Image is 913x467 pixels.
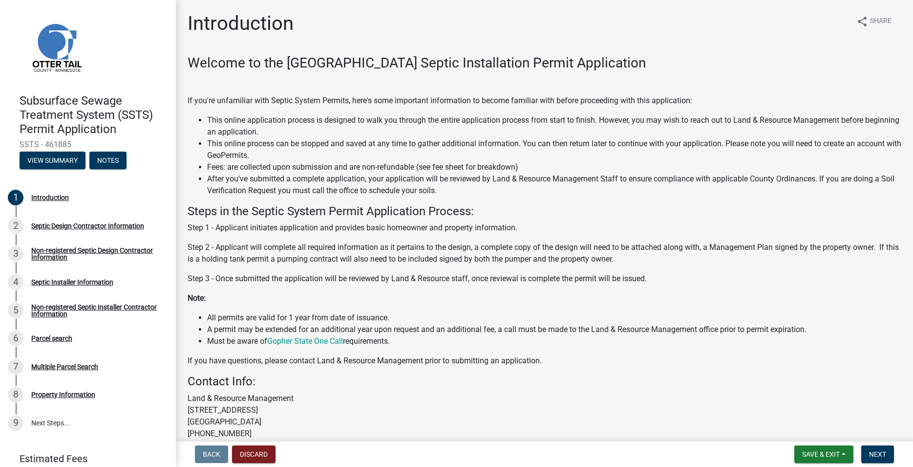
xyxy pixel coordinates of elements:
span: Back [203,450,220,458]
button: Next [861,445,894,463]
div: 4 [8,274,23,290]
div: 3 [8,246,23,262]
p: Step 3 - Once submitted the application will be reviewed by Land & Resource staff, once reviewal ... [188,273,901,285]
div: Septic Design Contractor Information [31,222,144,229]
img: Otter Tail County, Minnesota [20,10,93,84]
div: Multiple Parcel Search [31,363,98,370]
li: After you've submitted a complete application, your application will be reviewed by Land & Resour... [207,173,901,197]
div: Parcel search [31,335,72,342]
div: Property Information [31,391,95,398]
li: Must be aware of requirements. [207,335,901,347]
h4: Steps in the Septic System Permit Application Process: [188,204,901,219]
h1: Introduction [188,12,294,35]
i: share [856,16,868,27]
div: 5 [8,303,23,318]
p: Land & Resource Management [STREET_ADDRESS] [GEOGRAPHIC_DATA] [PHONE_NUMBER] [188,393,901,451]
button: View Summary [20,152,85,169]
li: All permits are valid for 1 year from date of issuance. [207,312,901,324]
wm-modal-confirm: Notes [89,157,127,165]
strong: Note: [188,293,206,303]
li: A permit may be extended for an additional year upon request and an additional fee, a call must b... [207,324,901,335]
div: Introduction [31,194,69,201]
button: Discard [232,445,276,463]
div: 1 [8,190,23,205]
span: Save & Exit [802,450,840,458]
button: Save & Exit [794,445,853,463]
div: Non-registered Septic Design Contractor Information [31,247,160,261]
div: Non-registered Septic Installer Contractor Information [31,304,160,317]
p: Step 1 - Applicant initiates application and provides basic homeowner and property information. [188,222,901,234]
li: Fees: are collected upon submission and are non-refundable (see fee sheet for breakdown) [207,161,901,173]
div: 9 [8,415,23,431]
li: This online application process is designed to walk you through the entire application process fr... [207,114,901,138]
span: Share [870,16,892,27]
button: Back [195,445,228,463]
button: Notes [89,152,127,169]
p: Step 2 - Applicant will complete all required information as it pertains to the design, a complet... [188,242,901,265]
div: 2 [8,218,23,234]
button: shareShare [849,12,899,31]
li: This online process can be stopped and saved at any time to gather additional information. You ca... [207,138,901,161]
div: 8 [8,387,23,402]
div: Septic Installer Information [31,279,113,286]
p: If you have questions, please contact Land & Resource Management prior to submitting an application. [188,355,901,367]
span: Next [869,450,886,458]
div: 6 [8,331,23,346]
span: SSTS - 461885 [20,140,156,149]
h4: Subsurface Sewage Treatment System (SSTS) Permit Application [20,94,168,136]
h4: Contact Info: [188,375,901,389]
a: Gopher State One Call [267,336,343,346]
div: 7 [8,359,23,375]
h3: Welcome to the [GEOGRAPHIC_DATA] Septic Installation Permit Application [188,55,901,71]
p: If you're unfamiliar with Septic System Permits, here's some important information to become fami... [188,95,901,107]
wm-modal-confirm: Summary [20,157,85,165]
